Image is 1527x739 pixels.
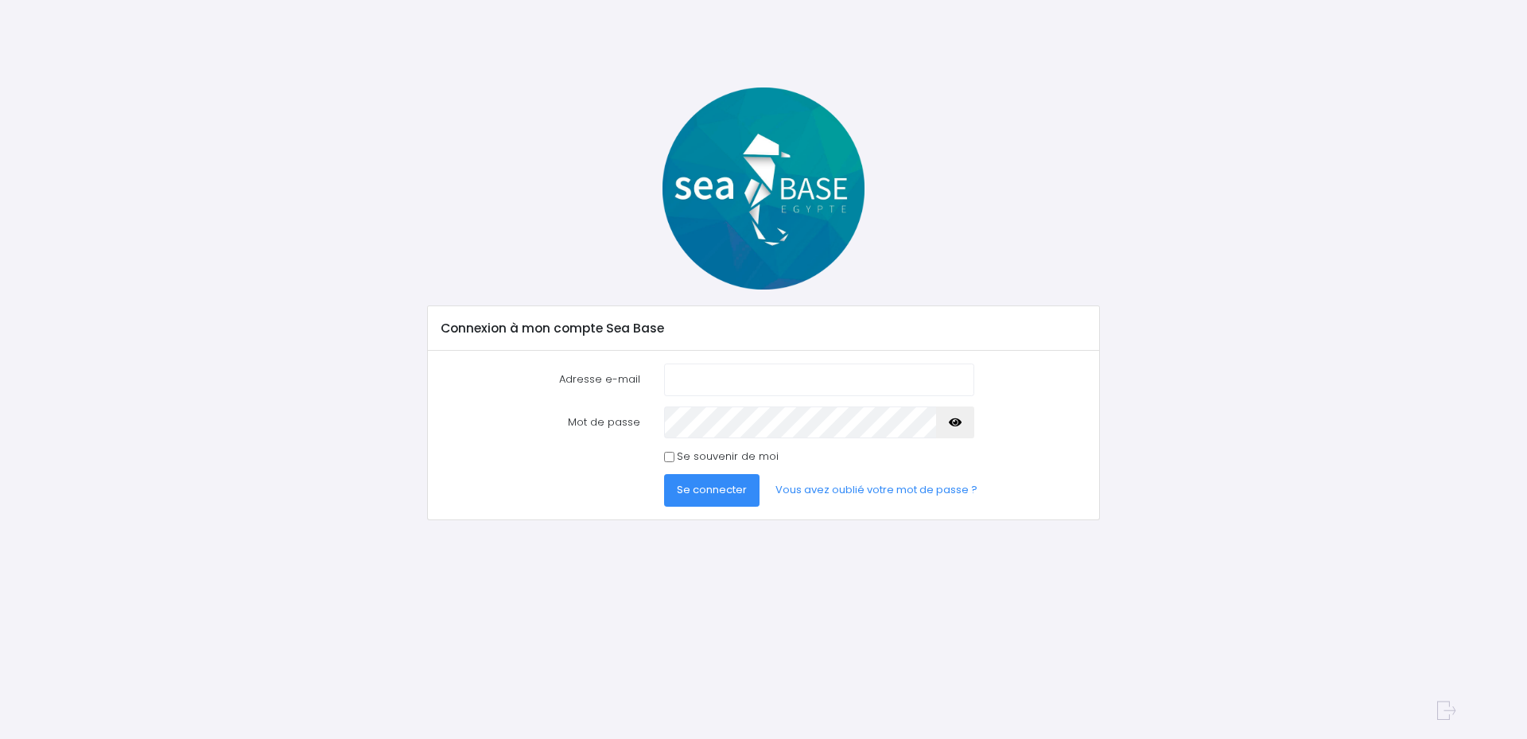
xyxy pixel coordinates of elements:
label: Se souvenir de moi [677,449,779,465]
div: Connexion à mon compte Sea Base [428,306,1098,351]
label: Adresse e-mail [429,364,652,395]
button: Se connecter [664,474,760,506]
a: Vous avez oublié votre mot de passe ? [763,474,990,506]
span: Se connecter [677,482,747,497]
label: Mot de passe [429,406,652,438]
